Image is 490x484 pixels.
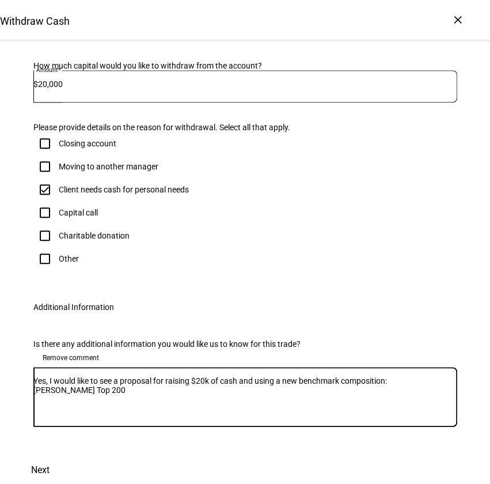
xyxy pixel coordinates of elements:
[59,208,98,217] div: Capital call
[449,10,467,29] div: ×
[33,123,457,132] div: Please provide details on the reason for withdrawal. Select all that apply.
[59,162,158,171] div: Moving to another manager
[33,80,38,89] span: $
[31,456,50,484] span: Next
[33,302,114,312] div: Additional Information
[59,139,116,148] div: Closing account
[33,349,108,367] button: Remove comment
[15,456,66,484] button: Next
[43,349,99,367] span: Remove comment
[36,66,60,73] mat-label: Amount*
[33,339,457,349] div: Is there any additional information you would like us to know for this trade?
[59,231,130,240] div: Charitable donation
[59,185,189,194] div: Client needs cash for personal needs
[33,61,457,70] div: How much capital would you like to withdraw from the account?
[59,254,79,263] div: Other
